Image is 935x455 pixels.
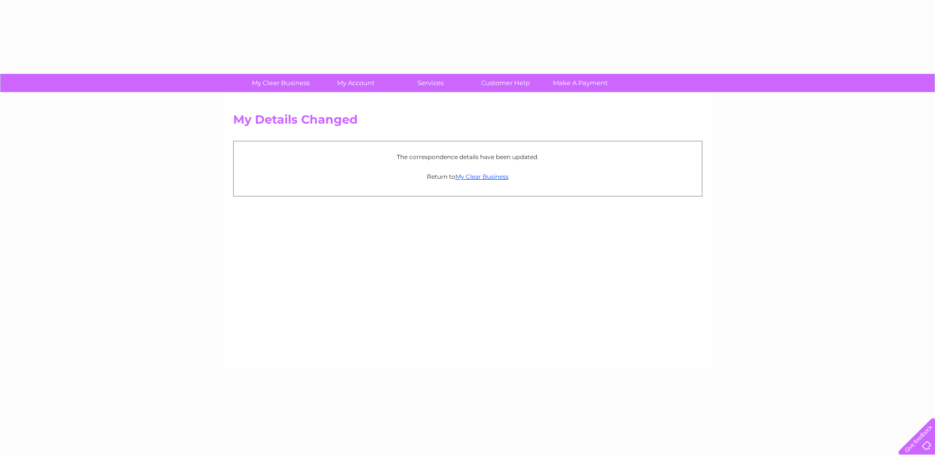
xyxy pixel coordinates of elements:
a: My Account [315,74,396,92]
a: Make A Payment [540,74,621,92]
a: Services [390,74,471,92]
p: Return to [239,172,697,181]
a: My Clear Business [455,173,509,180]
p: The correspondence details have been updated. [239,152,697,162]
a: Customer Help [465,74,546,92]
h2: My Details Changed [233,113,702,131]
a: My Clear Business [240,74,321,92]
